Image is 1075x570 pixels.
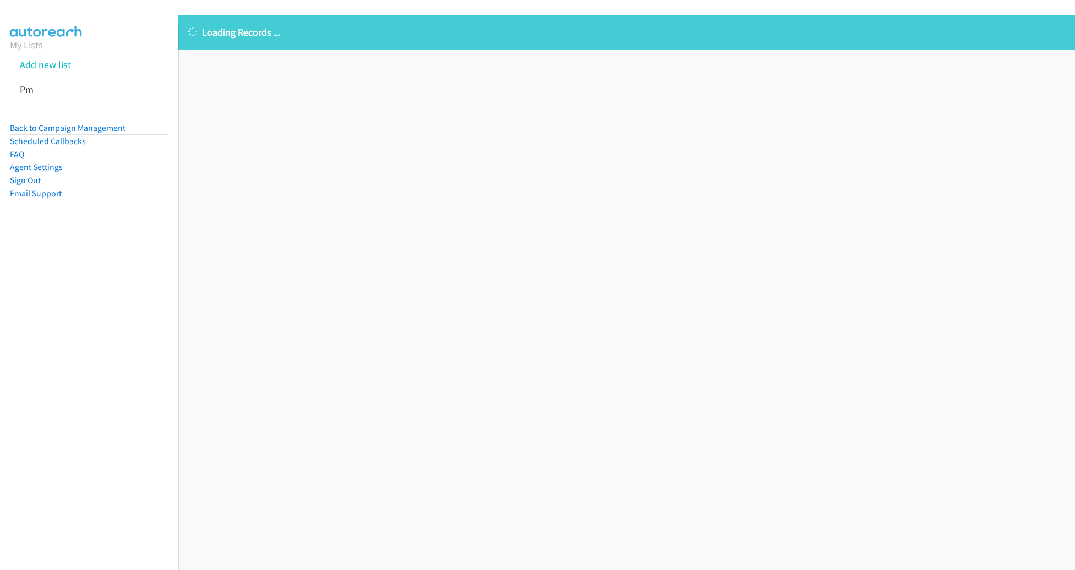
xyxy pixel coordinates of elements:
a: Pm [20,83,34,96]
a: Scheduled Callbacks [10,136,86,146]
p: Loading Records ... [188,25,1065,40]
a: Email Support [10,188,62,199]
a: Sign Out [10,175,41,185]
a: Add new list [20,58,71,71]
a: My Lists [10,39,43,51]
a: FAQ [10,149,24,160]
a: Agent Settings [10,162,63,172]
a: Back to Campaign Management [10,123,125,133]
